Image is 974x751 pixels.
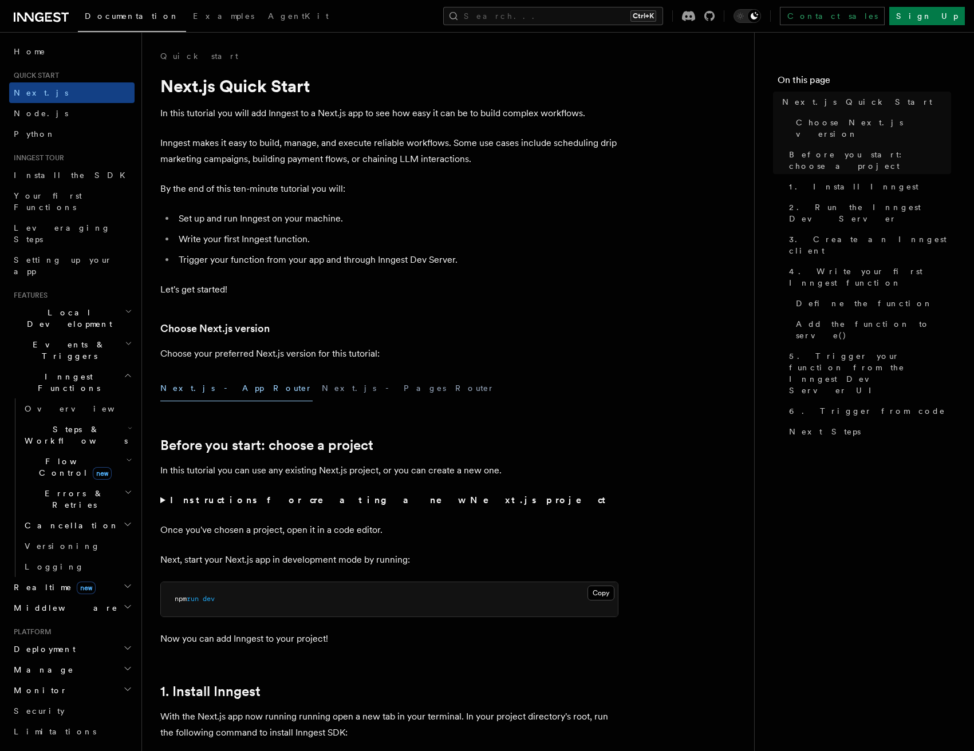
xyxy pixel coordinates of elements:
span: Next.js [14,88,68,97]
kbd: Ctrl+K [630,10,656,22]
a: Add the function to serve() [791,314,951,346]
summary: Instructions for creating a new Next.js project [160,492,618,508]
li: Trigger your function from your app and through Inngest Dev Server. [175,252,618,268]
a: 1. Install Inngest [160,683,261,699]
span: Limitations [14,727,96,736]
a: Choose Next.js version [791,112,951,144]
span: 2. Run the Inngest Dev Server [789,201,951,224]
span: Monitor [9,685,68,696]
span: 3. Create an Inngest client [789,234,951,256]
button: Middleware [9,598,135,618]
span: run [187,595,199,603]
a: Logging [20,556,135,577]
a: Node.js [9,103,135,124]
span: Cancellation [20,520,119,531]
h4: On this page [778,73,951,92]
a: 2. Run the Inngest Dev Server [784,197,951,229]
a: Choose Next.js version [160,321,270,337]
span: Define the function [796,298,933,309]
span: Platform [9,627,52,637]
p: In this tutorial you can use any existing Next.js project, or you can create a new one. [160,463,618,479]
span: Documentation [85,11,179,21]
span: Python [14,129,56,139]
span: npm [175,595,187,603]
a: 3. Create an Inngest client [784,229,951,261]
p: With the Next.js app now running running open a new tab in your terminal. In your project directo... [160,709,618,741]
span: Your first Functions [14,191,82,212]
span: 6. Trigger from code [789,405,945,417]
span: Logging [25,562,84,571]
h1: Next.js Quick Start [160,76,618,96]
a: Security [9,701,135,721]
span: Security [14,706,65,716]
p: Inngest makes it easy to build, manage, and execute reliable workflows. Some use cases include sc... [160,135,618,167]
span: Local Development [9,307,125,330]
span: Errors & Retries [20,488,124,511]
a: Python [9,124,135,144]
a: Next.js Quick Start [778,92,951,112]
span: Choose Next.js version [796,117,951,140]
a: Before you start: choose a project [784,144,951,176]
p: Choose your preferred Next.js version for this tutorial: [160,346,618,362]
span: Deployment [9,643,76,655]
p: In this tutorial you will add Inngest to a Next.js app to see how easy it can be to build complex... [160,105,618,121]
span: Next Steps [789,426,861,437]
strong: Instructions for creating a new Next.js project [170,495,610,505]
button: Local Development [9,302,135,334]
span: new [77,582,96,594]
span: 5. Trigger your function from the Inngest Dev Server UI [789,350,951,396]
p: Now you can add Inngest to your project! [160,631,618,647]
button: Realtimenew [9,577,135,598]
span: Setting up your app [14,255,112,276]
span: Inngest Functions [9,371,124,394]
a: Next.js [9,82,135,103]
span: Next.js Quick Start [782,96,932,108]
li: Set up and run Inngest on your machine. [175,211,618,227]
button: Cancellation [20,515,135,536]
a: Setting up your app [9,250,135,282]
a: Home [9,41,135,62]
a: Install the SDK [9,165,135,185]
button: Monitor [9,680,135,701]
button: Deployment [9,639,135,659]
button: Next.js - Pages Router [322,375,495,401]
p: Let's get started! [160,282,618,298]
a: Leveraging Steps [9,218,135,250]
p: By the end of this ten-minute tutorial you will: [160,181,618,197]
a: 4. Write your first Inngest function [784,261,951,293]
a: 6. Trigger from code [784,401,951,421]
button: Steps & Workflows [20,419,135,451]
span: Before you start: choose a project [789,149,951,172]
span: Steps & Workflows [20,424,128,446]
a: Versioning [20,536,135,556]
button: Flow Controlnew [20,451,135,483]
span: Inngest tour [9,153,64,163]
button: Copy [587,586,614,600]
a: 1. Install Inngest [784,176,951,197]
a: Examples [186,3,261,31]
a: Limitations [9,721,135,742]
span: dev [203,595,215,603]
span: Install the SDK [14,171,132,180]
a: Define the function [791,293,951,314]
span: new [93,467,112,480]
a: Sign Up [889,7,965,25]
span: Versioning [25,541,100,551]
span: Flow Control [20,456,126,479]
div: Inngest Functions [9,398,135,577]
p: Once you've chosen a project, open it in a code editor. [160,522,618,538]
a: Before you start: choose a project [160,437,373,453]
span: Realtime [9,582,96,593]
li: Write your first Inngest function. [175,231,618,247]
span: Leveraging Steps [14,223,111,244]
button: Inngest Functions [9,366,135,398]
a: AgentKit [261,3,336,31]
span: Add the function to serve() [796,318,951,341]
span: Middleware [9,602,118,614]
span: Events & Triggers [9,339,125,362]
a: Quick start [160,50,238,62]
span: Manage [9,664,74,675]
span: 4. Write your first Inngest function [789,266,951,288]
span: Quick start [9,71,59,80]
span: Home [14,46,46,57]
